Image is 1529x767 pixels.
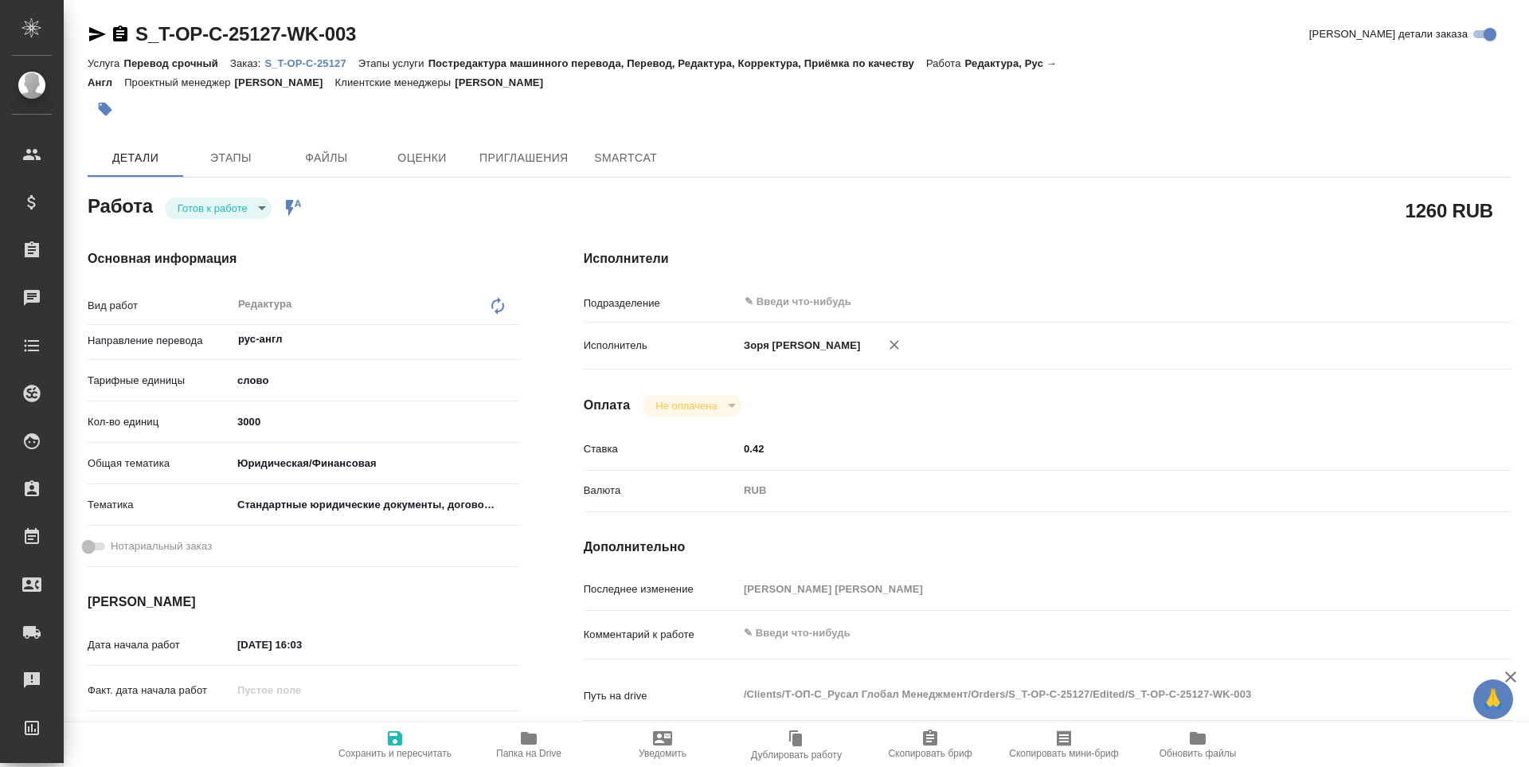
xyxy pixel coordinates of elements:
[738,477,1434,504] div: RUB
[496,748,561,759] span: Папка на Drive
[651,399,721,413] button: Не оплачена
[863,722,997,767] button: Скопировать бриф
[584,295,738,311] p: Подразделение
[88,637,232,653] p: Дата начала работ
[230,57,264,69] p: Заказ:
[335,76,456,88] p: Клиентские менеджеры
[584,688,738,704] p: Путь на drive
[888,748,972,759] span: Скопировать бриф
[743,292,1376,311] input: ✎ Введи что-нибудь
[135,23,356,45] a: S_T-OP-C-25127-WK-003
[738,437,1434,460] input: ✎ Введи что-нибудь
[584,396,631,415] h4: Оплата
[584,581,738,597] p: Последнее изменение
[1009,748,1118,759] span: Скопировать мини-бриф
[584,538,1511,557] h4: Дополнительно
[877,327,912,362] button: Удалить исполнителя
[165,198,272,219] div: Готов к работе
[232,491,520,519] div: Стандартные юридические документы, договоры, уставы
[232,720,371,743] input: ✎ Введи что-нибудь
[232,633,371,656] input: ✎ Введи что-нибудь
[288,148,365,168] span: Файлы
[384,148,460,168] span: Оценки
[643,395,741,417] div: Готов к работе
[997,722,1131,767] button: Скопировать мини-бриф
[639,748,686,759] span: Уведомить
[88,414,232,430] p: Кол-во единиц
[88,333,232,349] p: Направление перевода
[596,722,729,767] button: Уведомить
[479,148,569,168] span: Приглашения
[1473,679,1513,719] button: 🙏
[88,249,520,268] h4: Основная информация
[88,190,153,219] h2: Работа
[88,593,520,612] h4: [PERSON_NAME]
[738,338,861,354] p: Зоря [PERSON_NAME]
[1480,683,1507,716] span: 🙏
[232,410,520,433] input: ✎ Введи что-нибудь
[511,338,514,341] button: Open
[455,76,555,88] p: [PERSON_NAME]
[738,681,1434,708] textarea: /Clients/Т-ОП-С_Русал Глобал Менеджмент/Orders/S_T-OP-C-25127/Edited/S_T-OP-C-25127-WK-003
[111,538,212,554] span: Нотариальный заказ
[173,202,252,215] button: Готов к работе
[123,57,230,69] p: Перевод срочный
[88,456,232,472] p: Общая тематика
[358,57,428,69] p: Этапы услуги
[264,56,358,69] a: S_T-OP-C-25127
[338,748,452,759] span: Сохранить и пересчитать
[729,722,863,767] button: Дублировать работу
[328,722,462,767] button: Сохранить и пересчитать
[88,683,232,699] p: Факт. дата начала работ
[584,338,738,354] p: Исполнитель
[232,450,520,477] div: Юридическая/Финансовая
[88,92,123,127] button: Добавить тэг
[88,298,232,314] p: Вид работ
[738,577,1434,601] input: Пустое поле
[88,373,232,389] p: Тарифные единицы
[232,679,371,702] input: Пустое поле
[232,367,520,394] div: слово
[1406,197,1493,224] h2: 1260 RUB
[1309,26,1468,42] span: [PERSON_NAME] детали заказа
[584,441,738,457] p: Ставка
[97,148,174,168] span: Детали
[462,722,596,767] button: Папка на Drive
[584,483,738,499] p: Валюта
[1425,300,1429,303] button: Open
[193,148,269,168] span: Этапы
[584,249,1511,268] h4: Исполнители
[88,497,232,513] p: Тематика
[584,627,738,643] p: Комментарий к работе
[926,57,965,69] p: Работа
[1159,748,1237,759] span: Обновить файлы
[1131,722,1265,767] button: Обновить файлы
[111,25,130,44] button: Скопировать ссылку
[751,749,842,761] span: Дублировать работу
[588,148,664,168] span: SmartCat
[88,57,123,69] p: Услуга
[88,25,107,44] button: Скопировать ссылку для ЯМессенджера
[235,76,335,88] p: [PERSON_NAME]
[428,57,926,69] p: Постредактура машинного перевода, Перевод, Редактура, Корректура, Приёмка по качеству
[124,76,234,88] p: Проектный менеджер
[264,57,358,69] p: S_T-OP-C-25127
